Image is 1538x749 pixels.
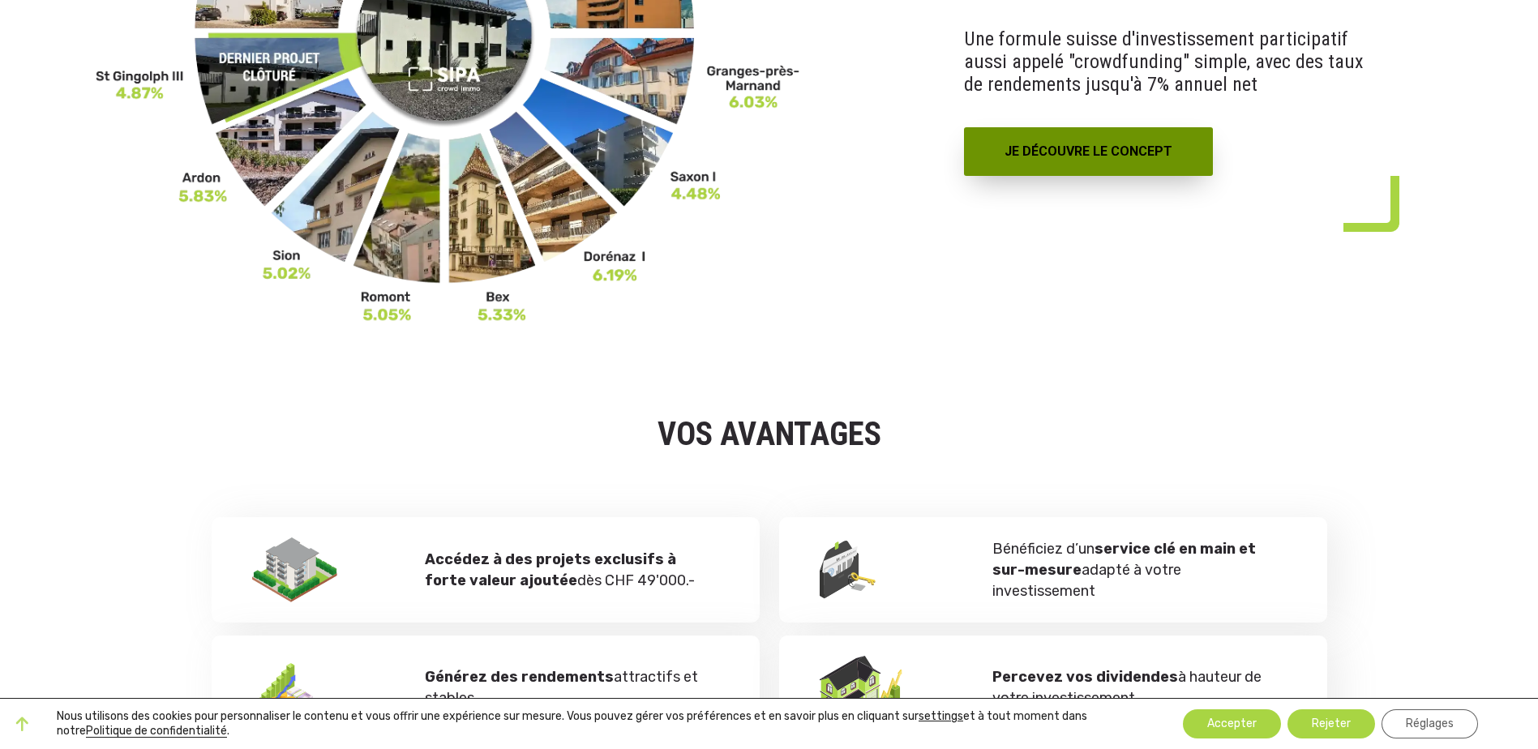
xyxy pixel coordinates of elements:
button: settings [919,709,963,724]
p: dès CHF 49'000.- [425,549,719,591]
button: Accepter [1183,709,1281,738]
p: Nous utilisons des cookies pour personnaliser le contenu et vous offrir une expérience sur mesure... [57,709,1133,738]
a: JE DÉCOUVRE LE CONCEPT [964,127,1213,176]
iframe: Chat Widget [1246,503,1538,749]
img: Percevez [820,656,910,720]
p: Une formule suisse d'investissement participatif aussi appelé "crowdfunding" simple, avec des tau... [964,15,1364,108]
img: Générez des rendements [252,663,313,713]
img: Bénéficiez d’un [820,541,877,599]
strong: Générez des rendements [425,668,614,686]
strong: Percevez vos dividendes [992,668,1178,686]
a: Politique de confidentialité [86,724,227,738]
strong: Accédez à des projets exclusifs à forte valeur ajoutée [425,550,676,589]
div: Widget de chat [1246,503,1538,749]
p: à hauteur de votre investissement [992,666,1287,708]
strong: VOS AVANTAGES [658,415,881,453]
strong: service clé en main et sur-mesure [992,540,1256,579]
p: attractifs et stables [425,666,719,708]
img: avantage2 [252,537,337,602]
p: Bénéficiez d’un adapté à votre investissement [992,538,1287,601]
